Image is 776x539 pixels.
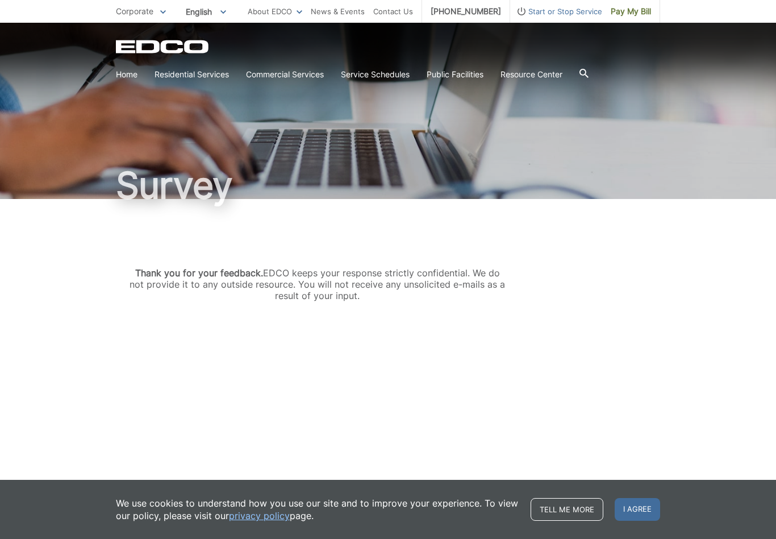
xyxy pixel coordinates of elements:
[116,40,210,53] a: EDCD logo. Return to the homepage.
[116,68,137,81] a: Home
[177,2,235,21] span: English
[427,68,483,81] a: Public Facilities
[248,5,302,18] a: About EDCO
[229,509,290,522] a: privacy policy
[127,267,507,301] div: EDCO keeps your response strictly confidential. We do not provide it to any outside resource. You...
[311,5,365,18] a: News & Events
[246,68,324,81] a: Commercial Services
[116,167,660,204] h1: Survey
[341,68,410,81] a: Service Schedules
[135,267,263,279] strong: Thank you for your feedback.
[373,5,413,18] a: Contact Us
[155,68,229,81] a: Residential Services
[500,68,562,81] a: Resource Center
[116,497,519,522] p: We use cookies to understand how you use our site and to improve your experience. To view our pol...
[116,6,153,16] span: Corporate
[531,498,603,521] a: Tell me more
[611,5,651,18] span: Pay My Bill
[615,498,660,521] span: I agree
